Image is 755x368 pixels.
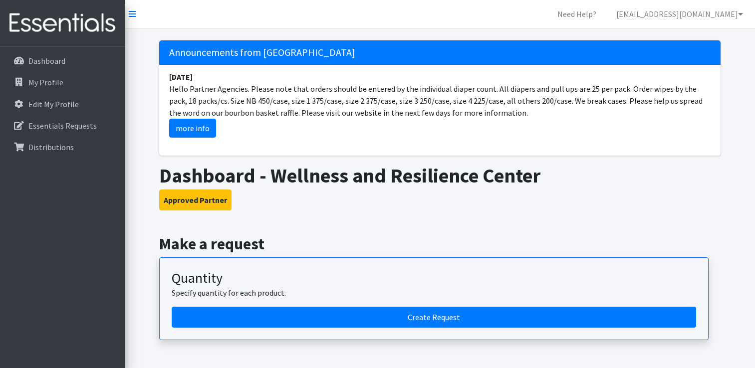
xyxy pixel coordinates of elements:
[4,116,121,136] a: Essentials Requests
[549,4,604,24] a: Need Help?
[172,307,696,328] a: Create a request by quantity
[608,4,751,24] a: [EMAIL_ADDRESS][DOMAIN_NAME]
[169,72,193,82] strong: [DATE]
[4,6,121,40] img: HumanEssentials
[172,270,696,287] h3: Quantity
[28,56,65,66] p: Dashboard
[28,77,63,87] p: My Profile
[159,40,721,65] h5: Announcements from [GEOGRAPHIC_DATA]
[28,121,97,131] p: Essentials Requests
[172,287,696,299] p: Specify quantity for each product.
[4,51,121,71] a: Dashboard
[28,99,79,109] p: Edit My Profile
[159,189,232,210] button: Approved Partner
[4,137,121,157] a: Distributions
[28,142,74,152] p: Distributions
[169,119,216,138] a: more info
[4,72,121,92] a: My Profile
[159,164,721,187] h1: Dashboard - Wellness and Resilience Center
[4,94,121,114] a: Edit My Profile
[159,234,721,253] h2: Make a request
[159,65,721,144] li: Hello Partner Agencies. Please note that orders should be entered by the individual diaper count....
